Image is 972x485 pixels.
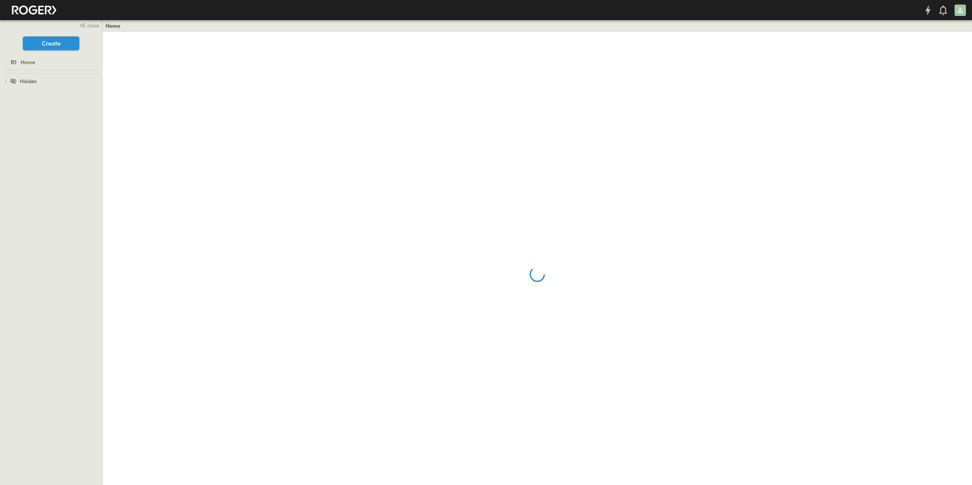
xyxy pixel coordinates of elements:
span: Hidden [20,77,37,85]
span: Home [21,58,35,66]
button: close [76,20,101,30]
a: Home [2,57,99,68]
a: Home [106,22,120,30]
span: close [87,22,99,29]
button: Create [23,36,79,50]
nav: breadcrumbs [106,22,125,30]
